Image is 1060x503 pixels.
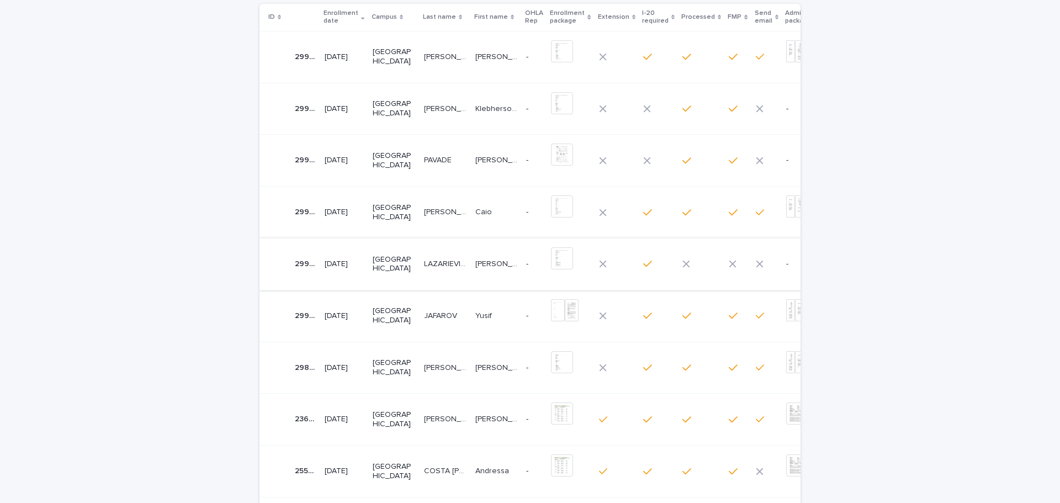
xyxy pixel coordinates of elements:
p: JAFAROV [424,309,459,321]
p: 29923 [295,205,318,217]
tr: 2988929889 [DATE][GEOGRAPHIC_DATA][PERSON_NAME][PERSON_NAME] [PERSON_NAME][PERSON_NAME] - [259,342,841,394]
p: Campus [372,11,397,23]
p: - [526,467,542,476]
p: - [526,156,542,165]
p: ID [268,11,275,23]
p: [DATE] [325,363,363,373]
p: - [526,260,542,269]
p: Yusif [475,309,494,321]
p: [DATE] [325,260,363,269]
p: Enrollment date [324,7,358,28]
p: [PERSON_NAME] [424,361,469,373]
p: - [526,311,542,321]
p: [DATE] [325,467,363,476]
p: 29947 [295,50,318,62]
p: [DATE] [325,415,363,424]
p: 29902 [295,309,318,321]
p: [GEOGRAPHIC_DATA] [373,410,415,429]
p: [GEOGRAPHIC_DATA] [373,99,415,118]
p: [DATE] [325,208,363,217]
p: [DATE] [325,311,363,321]
p: [GEOGRAPHIC_DATA] [373,462,415,481]
p: [DATE] [325,156,363,165]
tr: 2991029910 [DATE][GEOGRAPHIC_DATA]LAZARIEVIEZ [PERSON_NAME]LAZARIEVIEZ [PERSON_NAME] [PERSON_NAME... [259,238,841,290]
p: [GEOGRAPHIC_DATA] [373,203,415,222]
p: - [786,260,824,269]
p: PAVADE [424,153,454,165]
tr: 2994629946 [DATE][GEOGRAPHIC_DATA][PERSON_NAME][PERSON_NAME] Klebherson MatheusKlebherson Matheus -- [259,83,841,135]
p: Edwin Leonardo [475,50,520,62]
p: Klebherson Matheus [475,102,520,114]
p: [GEOGRAPHIC_DATA] [373,358,415,377]
p: [PERSON_NAME] [475,257,520,269]
p: [DATE] [325,52,363,62]
p: 29889 [295,361,318,373]
tr: 2990229902 [DATE][GEOGRAPHIC_DATA]JAFAROVJAFAROV YusifYusif - [259,290,841,342]
p: BIGAI PEIXOTO [424,102,469,114]
p: Caio [475,205,494,217]
p: - [526,415,542,424]
p: [PERSON_NAME] [475,361,520,373]
p: First name [474,11,508,23]
p: 29946 [295,102,318,114]
p: 29948 [295,153,318,165]
p: [GEOGRAPHIC_DATA] [373,151,415,170]
p: Send email [755,7,772,28]
p: Andressa [475,464,511,476]
p: RESTREPO ARIAS [424,412,469,424]
p: FMP [728,11,741,23]
p: Enrollment package [550,7,585,28]
p: [GEOGRAPHIC_DATA] [373,47,415,66]
p: CASTELLANOS ALVAREZ [424,50,469,62]
p: - [526,363,542,373]
p: - [526,208,542,217]
p: COSTA FREITAS [424,464,469,476]
p: OHLA Rep [525,7,543,28]
p: [GEOGRAPHIC_DATA] [373,255,415,274]
p: LAZARIEVIEZ ANTONIO SERRUYA [424,257,469,269]
tr: 2559225592 [DATE][GEOGRAPHIC_DATA]COSTA [PERSON_NAME]COSTA [PERSON_NAME] AndressaAndressa - [259,446,841,497]
p: Last name [423,11,456,23]
p: - [786,156,824,165]
p: I-20 required [642,7,669,28]
tr: 2361623616 [DATE][GEOGRAPHIC_DATA][PERSON_NAME][PERSON_NAME] [PERSON_NAME][PERSON_NAME] - [259,394,841,446]
p: 25592 [295,464,318,476]
p: [PERSON_NAME] [475,412,520,424]
p: Extension [598,11,629,23]
p: 29910 [295,257,318,269]
tr: 2992329923 [DATE][GEOGRAPHIC_DATA][PERSON_NAME][PERSON_NAME] CaioCaio - [259,187,841,239]
p: Admission package [785,7,818,28]
p: [PERSON_NAME] [475,153,520,165]
tr: 2994729947 [DATE][GEOGRAPHIC_DATA][PERSON_NAME][PERSON_NAME] [PERSON_NAME][PERSON_NAME] - [259,31,841,83]
tr: 2994829948 [DATE][GEOGRAPHIC_DATA]PAVADEPAVADE [PERSON_NAME][PERSON_NAME] -- [259,135,841,187]
p: [DATE] [325,104,363,114]
p: 23616 [295,412,318,424]
p: - [526,104,542,114]
p: BORDIN LIMA [424,205,469,217]
p: Processed [681,11,715,23]
p: [GEOGRAPHIC_DATA] [373,306,415,325]
p: - [786,104,824,114]
p: - [526,52,542,62]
